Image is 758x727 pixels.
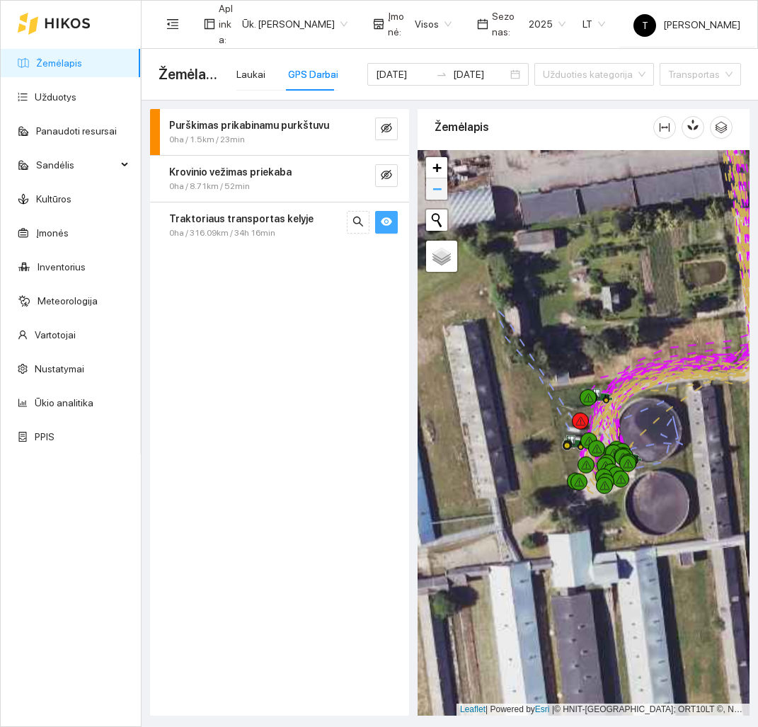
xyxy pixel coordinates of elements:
div: Žemėlapis [435,107,653,147]
div: GPS Darbai [288,67,338,82]
button: column-width [653,116,676,139]
input: Pabaigos data [453,67,507,82]
a: PPIS [35,431,54,442]
a: Leaflet [460,704,486,714]
span: search [352,216,364,229]
a: Panaudoti resursai [36,125,117,137]
a: Meteorologija [38,295,98,307]
div: Traktoriaus transportas kelyje0ha / 316.09km / 34h 16minsearcheye [150,202,409,248]
a: Inventorius [38,261,86,273]
strong: Purškimas prikabinamu purkštuvu [169,120,329,131]
a: Zoom out [426,178,447,200]
div: Laukai [236,67,265,82]
span: layout [204,18,215,30]
a: Esri [535,704,550,714]
span: Visos [415,13,452,35]
button: search [347,211,369,234]
span: eye-invisible [381,122,392,136]
span: + [432,159,442,176]
button: Initiate a new search [426,210,447,231]
strong: Traktoriaus transportas kelyje [169,213,314,224]
a: Žemėlapis [36,57,82,69]
a: Įmonės [36,227,69,239]
button: eye-invisible [375,118,398,140]
div: Krovinio vežimas priekaba0ha / 8.71km / 52mineye-invisible [150,156,409,202]
span: menu-fold [166,18,179,30]
span: 0ha / 1.5km / 23min [169,133,245,147]
span: Aplinka : [219,1,234,47]
div: Purškimas prikabinamu purkštuvu0ha / 1.5km / 23mineye-invisible [150,109,409,155]
a: Zoom in [426,157,447,178]
span: Įmonė : [388,8,406,40]
span: eye-invisible [381,169,392,183]
a: Layers [426,241,457,272]
span: column-width [654,122,675,133]
button: eye-invisible [375,164,398,187]
a: Kultūros [36,193,71,205]
span: Ūk. Sigitas Krivickas [242,13,348,35]
span: LT [582,13,605,35]
button: menu-fold [159,10,187,38]
span: [PERSON_NAME] [633,19,740,30]
span: 2025 [529,13,565,35]
div: | Powered by © HNIT-[GEOGRAPHIC_DATA]; ORT10LT ©, Nacionalinė žemės tarnyba prie AM, [DATE]-[DATE] [456,704,750,716]
span: shop [373,18,384,30]
a: Ūkio analitika [35,397,93,408]
span: to [436,69,447,80]
a: Vartotojai [35,329,76,340]
a: Nustatymai [35,363,84,374]
span: | [552,704,554,714]
span: Sezonas : [492,8,520,40]
input: Pradžios data [376,67,430,82]
span: 0ha / 8.71km / 52min [169,180,250,193]
span: T [642,14,648,37]
span: eye [381,216,392,229]
a: Užduotys [35,91,76,103]
span: calendar [477,18,488,30]
button: eye [375,211,398,234]
span: Žemėlapis [159,63,219,86]
span: Sandėlis [36,151,117,179]
span: swap-right [436,69,447,80]
span: − [432,180,442,198]
span: 0ha / 316.09km / 34h 16min [169,227,275,240]
strong: Krovinio vežimas priekaba [169,166,292,178]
